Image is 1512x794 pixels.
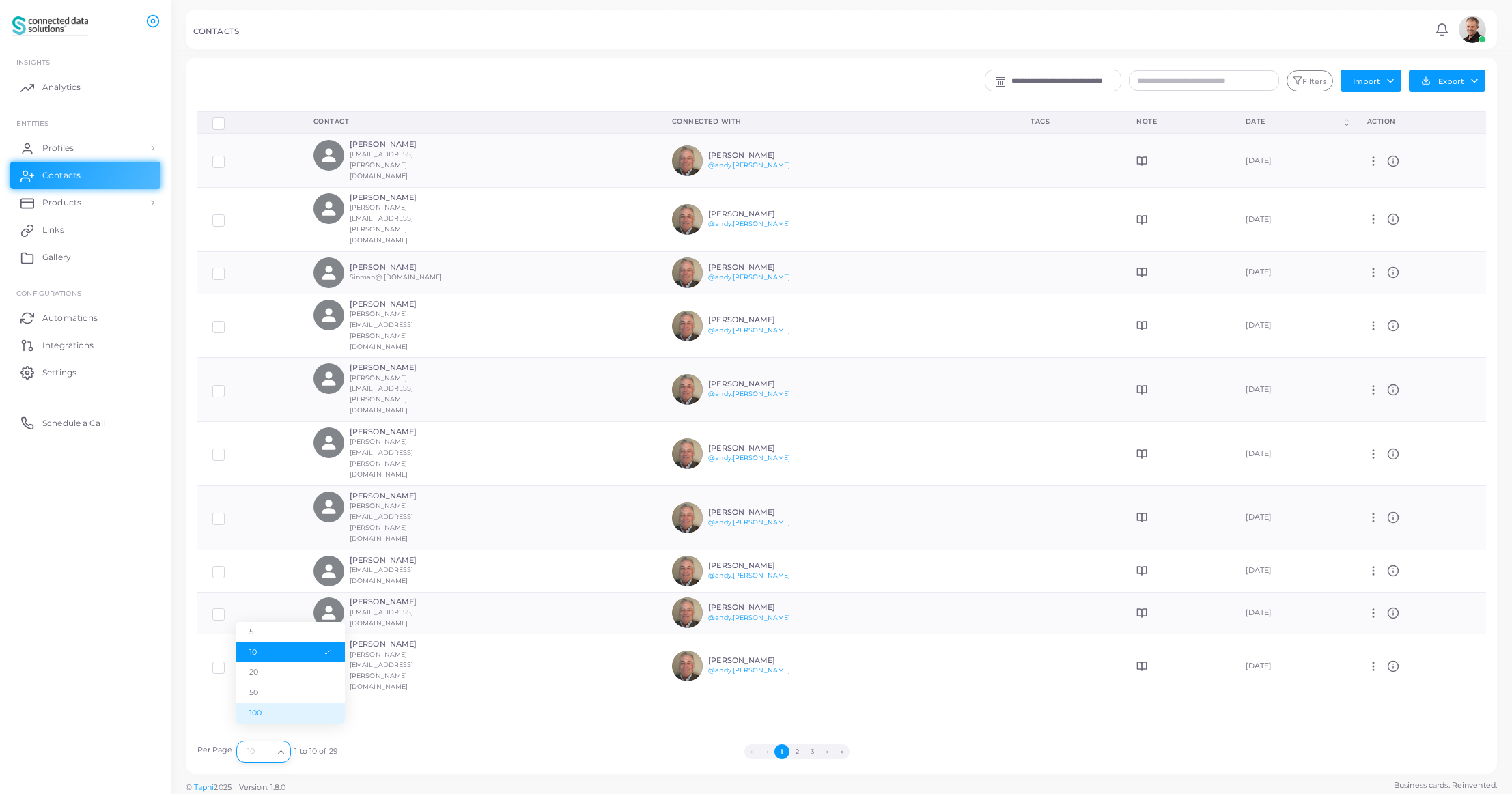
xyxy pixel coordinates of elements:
[1246,214,1337,225] div: [DATE]
[42,312,98,324] span: Automations
[708,444,809,453] h6: [PERSON_NAME]
[236,662,345,683] li: 20
[42,417,105,429] span: Schedule a Call
[350,438,414,478] small: [PERSON_NAME][EMAIL_ADDRESS][PERSON_NAME][DOMAIN_NAME]
[1246,512,1337,523] div: [DATE]
[214,782,231,793] span: 2025
[350,374,414,414] small: [PERSON_NAME][EMAIL_ADDRESS][PERSON_NAME][DOMAIN_NAME]
[10,189,160,216] a: Products
[1409,70,1485,92] button: Export
[350,193,450,202] h6: [PERSON_NAME]
[236,741,291,763] div: Search for option
[16,289,81,297] span: Configurations
[313,117,642,126] div: Contact
[708,614,790,621] a: @andy.[PERSON_NAME]
[42,224,64,236] span: Links
[42,169,81,182] span: Contacts
[672,257,703,288] img: avatar
[350,556,450,565] h6: [PERSON_NAME]
[672,117,1000,126] div: Connected With
[350,203,414,244] small: [PERSON_NAME][EMAIL_ADDRESS][PERSON_NAME][DOMAIN_NAME]
[1031,117,1106,126] div: Tags
[10,244,160,271] a: Gallery
[708,263,809,272] h6: [PERSON_NAME]
[1246,320,1337,331] div: [DATE]
[708,161,790,169] a: @andy.[PERSON_NAME]
[804,744,820,759] button: Go to page 3
[10,409,160,436] a: Schedule a Call
[350,608,414,627] small: [EMAIL_ADDRESS][DOMAIN_NAME]
[42,142,74,154] span: Profiles
[42,339,94,352] span: Integrations
[350,140,450,149] h6: [PERSON_NAME]
[672,651,703,681] img: avatar
[350,273,442,281] small: Sinman@.[DOMAIN_NAME]
[672,556,703,586] img: avatar
[10,331,160,358] a: Integrations
[708,518,790,526] a: @andy.[PERSON_NAME]
[320,434,338,452] svg: person fill
[42,197,81,209] span: Products
[708,603,809,612] h6: [PERSON_NAME]
[1459,16,1486,43] img: avatar
[672,204,703,235] img: avatar
[774,744,789,759] button: Go to page 1
[10,74,160,101] a: Analytics
[1394,780,1497,791] span: Business cards. Reinvented.
[708,656,809,665] h6: [PERSON_NAME]
[1246,156,1337,167] div: [DATE]
[1246,267,1337,278] div: [DATE]
[320,264,338,282] svg: person fill
[16,119,48,127] span: ENTITIES
[242,744,272,759] input: Search for option
[835,744,850,759] button: Go to last page
[708,273,790,281] a: @andy.[PERSON_NAME]
[350,651,414,691] small: [PERSON_NAME][EMAIL_ADDRESS][PERSON_NAME][DOMAIN_NAME]
[1367,117,1471,126] div: action
[708,454,790,462] a: @andy.[PERSON_NAME]
[10,162,160,189] a: Contacts
[320,498,338,516] svg: person fill
[236,703,345,724] li: 100
[236,683,345,703] li: 50
[236,622,345,642] li: 5
[1246,565,1337,576] div: [DATE]
[350,566,414,584] small: [EMAIL_ADDRESS][DOMAIN_NAME]
[350,150,414,180] small: [EMAIL_ADDRESS][PERSON_NAME][DOMAIN_NAME]
[708,380,809,388] h6: [PERSON_NAME]
[672,311,703,341] img: avatar
[10,358,160,386] a: Settings
[10,134,160,162] a: Profiles
[708,571,790,579] a: @andy.[PERSON_NAME]
[708,315,809,324] h6: [PERSON_NAME]
[1136,117,1215,126] div: Note
[10,216,160,244] a: Links
[350,640,450,649] h6: [PERSON_NAME]
[320,604,338,622] svg: person fill
[672,438,703,469] img: avatar
[1246,449,1337,459] div: [DATE]
[350,263,450,272] h6: [PERSON_NAME]
[12,13,88,38] img: logo
[708,508,809,517] h6: [PERSON_NAME]
[1455,16,1489,43] a: avatar
[294,746,337,757] span: 1 to 10 of 29
[42,367,76,379] span: Settings
[320,146,338,165] svg: person fill
[42,251,71,264] span: Gallery
[708,326,790,334] a: @andy.[PERSON_NAME]
[42,81,81,94] span: Analytics
[350,502,414,542] small: [PERSON_NAME][EMAIL_ADDRESS][PERSON_NAME][DOMAIN_NAME]
[320,199,338,218] svg: person fill
[708,210,809,218] h6: [PERSON_NAME]
[789,744,804,759] button: Go to page 2
[708,220,790,227] a: @andy.[PERSON_NAME]
[320,562,338,580] svg: person fill
[350,363,450,372] h6: [PERSON_NAME]
[16,58,50,66] span: INSIGHTS
[820,744,835,759] button: Go to next page
[708,151,809,160] h6: [PERSON_NAME]
[320,369,338,388] svg: person fill
[1246,661,1337,672] div: [DATE]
